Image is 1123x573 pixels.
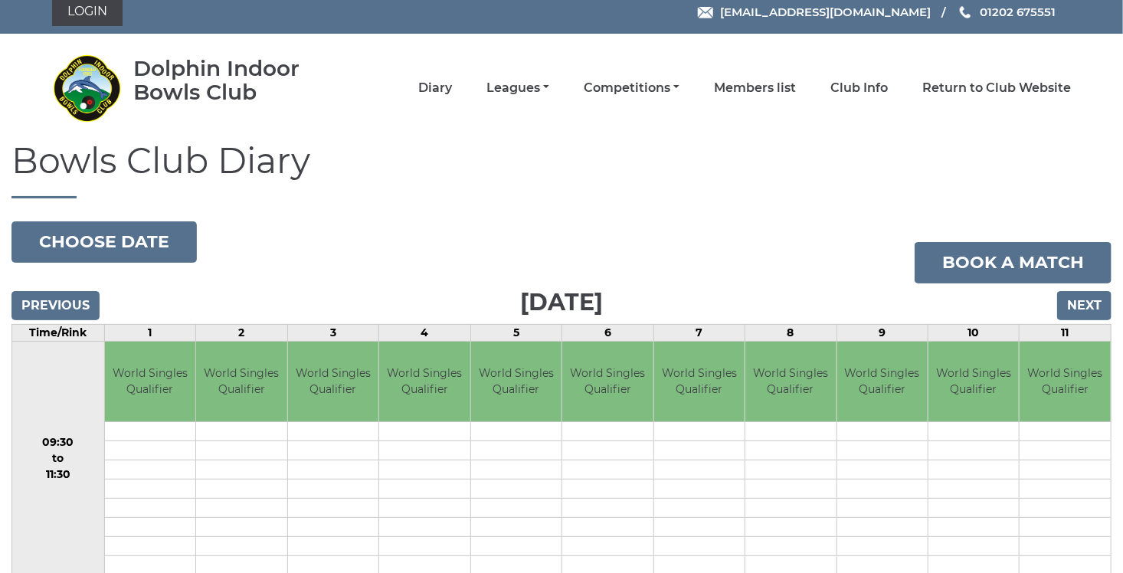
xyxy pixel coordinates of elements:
[12,324,105,341] td: Time/Rink
[928,342,1019,422] td: World Singles Qualifier
[653,324,745,341] td: 7
[11,291,100,320] input: Previous
[196,324,287,341] td: 2
[104,324,195,341] td: 1
[714,80,796,97] a: Members list
[720,5,931,19] span: [EMAIL_ADDRESS][DOMAIN_NAME]
[418,80,452,97] a: Diary
[698,7,713,18] img: Email
[960,6,971,18] img: Phone us
[837,324,928,341] td: 9
[562,324,653,341] td: 6
[922,80,1071,97] a: Return to Club Website
[288,342,378,422] td: World Singles Qualifier
[486,80,549,97] a: Leagues
[52,54,121,123] img: Dolphin Indoor Bowls Club
[11,142,1112,198] h1: Bowls Club Diary
[837,342,928,422] td: World Singles Qualifier
[562,342,653,422] td: World Singles Qualifier
[958,3,1056,21] a: Phone us 01202 675551
[379,342,470,422] td: World Singles Qualifier
[11,221,197,263] button: Choose date
[105,342,195,422] td: World Singles Qualifier
[928,324,1020,341] td: 10
[470,324,561,341] td: 5
[584,80,679,97] a: Competitions
[1020,324,1112,341] td: 11
[830,80,888,97] a: Club Info
[133,57,344,104] div: Dolphin Indoor Bowls Club
[287,324,378,341] td: 3
[698,3,931,21] a: Email [EMAIL_ADDRESS][DOMAIN_NAME]
[745,324,837,341] td: 8
[196,342,286,422] td: World Singles Qualifier
[379,324,470,341] td: 4
[471,342,561,422] td: World Singles Qualifier
[980,5,1056,19] span: 01202 675551
[654,342,745,422] td: World Singles Qualifier
[915,242,1112,283] a: Book a match
[1020,342,1111,422] td: World Singles Qualifier
[745,342,836,422] td: World Singles Qualifier
[1057,291,1112,320] input: Next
